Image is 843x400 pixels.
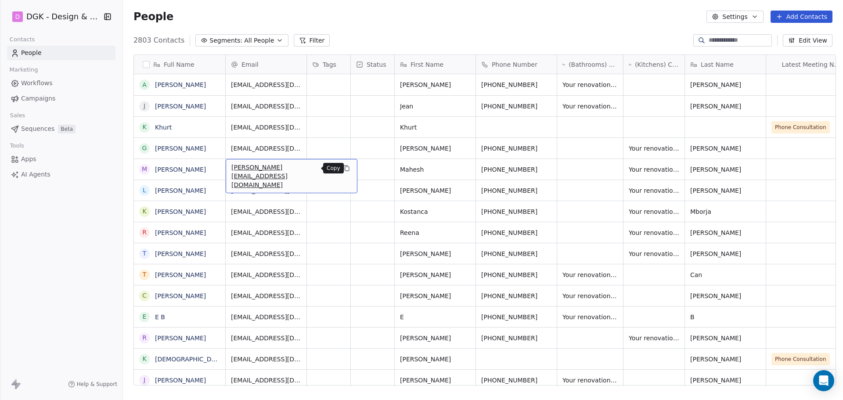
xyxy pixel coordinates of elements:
div: K [142,207,146,216]
span: [PERSON_NAME] [400,270,470,279]
span: Sales [6,109,29,122]
a: [PERSON_NAME] [155,250,206,257]
span: [PERSON_NAME] [690,186,760,195]
span: First Name [411,60,443,69]
span: Phone Consultation [775,355,826,364]
span: D [15,12,20,21]
div: First Name [395,55,476,74]
a: [PERSON_NAME] [155,145,206,152]
div: Status [351,55,394,74]
div: Phone Number [476,55,557,74]
span: [PHONE_NUMBER] [481,249,551,258]
div: (Kitchens) Calculated Renovation Cost [623,55,684,74]
a: [PERSON_NAME] [155,271,206,278]
span: All People [244,36,274,45]
span: [PERSON_NAME] [690,228,760,237]
span: People [133,10,173,23]
span: Mahesh [400,165,470,174]
div: L [143,186,146,195]
span: Your renovation with a design and build firm will cost approximately $128,000 to $168,000 [629,207,679,216]
a: Campaigns [7,91,115,106]
span: [EMAIL_ADDRESS][DOMAIN_NAME] [231,228,301,237]
span: [PERSON_NAME] [690,355,760,364]
span: Beta [58,125,76,133]
span: [EMAIL_ADDRESS][DOMAIN_NAME] [231,123,301,132]
span: Your renovation with a design and build firm will cost approximately $87,000 to $122,000 [629,249,679,258]
button: Settings [706,11,763,23]
span: Last Name [701,60,734,69]
span: [PHONE_NUMBER] [481,376,551,385]
span: Your renovation with a design and build firm will cost approximately $75,000 to $115,000 [562,376,618,385]
button: DDGK - Design & Build [11,9,97,24]
div: J [144,101,145,111]
span: (Kitchens) Calculated Renovation Cost [635,60,679,69]
span: [PHONE_NUMBER] [481,292,551,300]
span: [PERSON_NAME] [690,376,760,385]
span: [PERSON_NAME] [400,292,470,300]
span: [PERSON_NAME] [690,144,760,153]
span: [PHONE_NUMBER] [481,228,551,237]
span: [PHONE_NUMBER] [481,207,551,216]
span: Phone Consultation [775,123,826,132]
div: K [142,123,146,132]
span: Full Name [164,60,195,69]
span: [PERSON_NAME] [690,165,760,174]
span: [PHONE_NUMBER] [481,270,551,279]
p: Copy [327,165,340,172]
span: [PHONE_NUMBER] [481,102,551,111]
span: Jean [400,102,470,111]
div: R [142,333,147,342]
span: [PHONE_NUMBER] [481,313,551,321]
span: Your renovation with a design and build firm will cost approximately $45,000 to $85,000 [562,292,618,300]
span: [EMAIL_ADDRESS][DOMAIN_NAME] [231,334,301,342]
a: [PERSON_NAME] [155,229,206,236]
div: T [143,270,147,279]
a: AI Agents [7,167,115,182]
span: Kostanca [400,207,470,216]
span: [EMAIL_ADDRESS][DOMAIN_NAME] [231,144,301,153]
span: Your renovation with a design and build firm will cost approximately $115,000 to $165,000+ [562,80,618,89]
a: [PERSON_NAME] [155,187,206,194]
span: 2803 Contacts [133,35,184,46]
span: Status [367,60,386,69]
div: M [142,165,147,174]
span: Tools [6,139,28,152]
div: (Bathrooms) Calculated Renovation Cost [557,55,623,74]
span: [PHONE_NUMBER] [481,165,551,174]
span: Your renovation with a design and build firm will cost approximately $87,000 to $122,000 [629,228,679,237]
div: J [144,375,145,385]
span: [PERSON_NAME] [400,376,470,385]
span: [PHONE_NUMBER] [481,80,551,89]
span: [PERSON_NAME] [690,102,760,111]
span: Sequences [21,124,54,133]
div: T [143,249,147,258]
span: [PERSON_NAME] [400,355,470,364]
span: Reena [400,228,470,237]
span: Email [241,60,259,69]
span: Your renovation with a design and build firm will cost approximately $128,000 to $168,000 [629,144,679,153]
span: Can [690,270,760,279]
span: B [690,313,760,321]
a: [PERSON_NAME] [155,335,206,342]
a: [PERSON_NAME] [155,292,206,299]
span: [PHONE_NUMBER] [481,144,551,153]
span: Tags [323,60,336,69]
a: Workflows [7,76,115,90]
div: Last Name [685,55,766,74]
span: Workflows [21,79,53,88]
span: [EMAIL_ADDRESS][DOMAIN_NAME] [231,270,301,279]
span: [PERSON_NAME] [690,80,760,89]
a: Help & Support [68,381,117,388]
a: SequencesBeta [7,122,115,136]
div: A [142,80,147,90]
a: People [7,46,115,60]
div: Open Intercom Messenger [813,370,834,391]
span: [PERSON_NAME] [400,334,470,342]
a: [PERSON_NAME] [155,103,206,110]
span: [PERSON_NAME] [690,292,760,300]
span: Contacts [6,33,39,46]
span: [EMAIL_ADDRESS][DOMAIN_NAME] [231,207,301,216]
a: E B [155,314,165,321]
button: Add Contacts [771,11,832,23]
span: [PERSON_NAME] [400,249,470,258]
